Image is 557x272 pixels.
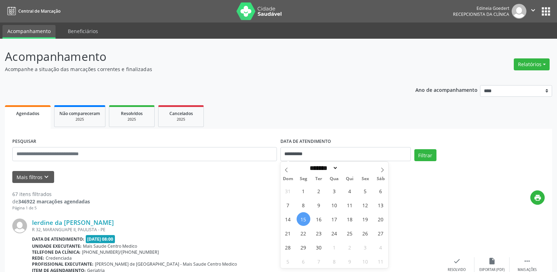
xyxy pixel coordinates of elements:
span: Setembro 6, 2025 [374,184,388,198]
p: Acompanhe a situação das marcações correntes e finalizadas [5,65,388,73]
span: Agosto 31, 2025 [281,184,295,198]
span: Setembro 20, 2025 [374,212,388,226]
span: Setembro 26, 2025 [358,226,372,240]
span: Outubro 11, 2025 [374,254,388,268]
span: Sáb [373,177,388,181]
button: Relatórios [514,58,550,70]
span: Outubro 10, 2025 [358,254,372,268]
span: Não compareceram [59,110,100,116]
p: Acompanhamento [5,48,388,65]
b: Telefone da clínica: [32,249,80,255]
span: Setembro 10, 2025 [328,198,341,212]
span: [PERSON_NAME] de [GEOGRAPHIC_DATA] - Mais Saude Centro Medico [95,261,237,267]
label: PESQUISAR [12,136,36,147]
button: Filtrar [414,149,436,161]
span: [DATE] 08:00 [86,235,115,243]
span: Setembro 27, 2025 [374,226,388,240]
span: Recepcionista da clínica [453,11,509,17]
span: Qui [342,177,357,181]
span: Outubro 4, 2025 [374,240,388,254]
span: Agendados [16,110,39,116]
b: Rede: [32,255,44,261]
div: Edineia Goedert [453,5,509,11]
span: Seg [296,177,311,181]
span: Dom [280,177,296,181]
div: de [12,198,90,205]
span: Setembro 14, 2025 [281,212,295,226]
span: Setembro 4, 2025 [343,184,357,198]
button: Mais filtroskeyboard_arrow_down [12,171,54,183]
span: Credenciada [46,255,72,261]
img: img [512,4,526,19]
span: Sex [357,177,373,181]
span: Setembro 9, 2025 [312,198,326,212]
button: apps [540,5,552,18]
i: print [534,194,542,202]
a: Central de Marcação [5,5,60,17]
a: Beneficiários [63,25,103,37]
select: Month [307,164,338,172]
img: img [12,219,27,233]
button:  [526,4,540,19]
span: Setembro 22, 2025 [297,226,310,240]
span: Setembro 1, 2025 [297,184,310,198]
label: DATA DE ATENDIMENTO [280,136,331,147]
span: Setembro 12, 2025 [358,198,372,212]
span: Setembro 8, 2025 [297,198,310,212]
span: Setembro 28, 2025 [281,240,295,254]
span: Qua [326,177,342,181]
p: Ano de acompanhamento [415,85,478,94]
span: Outubro 9, 2025 [343,254,357,268]
span: Setembro 18, 2025 [343,212,357,226]
div: Página 1 de 5 [12,205,90,211]
span: Setembro 16, 2025 [312,212,326,226]
span: Outubro 1, 2025 [328,240,341,254]
i:  [523,257,531,265]
div: 2025 [163,117,199,122]
span: Outubro 6, 2025 [297,254,310,268]
i: insert_drive_file [488,257,496,265]
div: 67 itens filtrados [12,190,90,198]
span: Ter [311,177,326,181]
input: Year [338,164,361,172]
span: Outubro 5, 2025 [281,254,295,268]
span: Outubro 3, 2025 [358,240,372,254]
i:  [529,6,537,14]
i: check [453,257,461,265]
span: Resolvidos [121,110,143,116]
span: Setembro 24, 2025 [328,226,341,240]
span: Setembro 3, 2025 [328,184,341,198]
span: Setembro 11, 2025 [343,198,357,212]
span: Setembro 19, 2025 [358,212,372,226]
span: Setembro 23, 2025 [312,226,326,240]
strong: 346922 marcações agendadas [18,198,90,205]
span: Setembro 5, 2025 [358,184,372,198]
b: Data de atendimento: [32,236,84,242]
span: Setembro 7, 2025 [281,198,295,212]
i: keyboard_arrow_down [43,173,50,181]
span: Outubro 2, 2025 [343,240,357,254]
a: Ierdine da [PERSON_NAME] [32,219,114,226]
span: Setembro 30, 2025 [312,240,326,254]
div: 2025 [59,117,100,122]
b: Unidade executante: [32,243,82,249]
span: Setembro 21, 2025 [281,226,295,240]
span: Outubro 8, 2025 [328,254,341,268]
a: Acompanhamento [2,25,56,39]
span: Setembro 2, 2025 [312,184,326,198]
span: Mais Saude Centro Medico [83,243,137,249]
span: Setembro 29, 2025 [297,240,310,254]
button: print [530,190,545,205]
span: Setembro 17, 2025 [328,212,341,226]
span: Setembro 13, 2025 [374,198,388,212]
span: Cancelados [169,110,193,116]
span: Setembro 15, 2025 [297,212,310,226]
span: Outubro 7, 2025 [312,254,326,268]
span: Setembro 25, 2025 [343,226,357,240]
span: Central de Marcação [18,8,60,14]
b: Profissional executante: [32,261,93,267]
div: R 32, MARANGUAPE II, PAULISTA - PE [32,227,439,233]
span: [PHONE_NUMBER]/[PHONE_NUMBER] [82,249,159,255]
div: 2025 [114,117,149,122]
